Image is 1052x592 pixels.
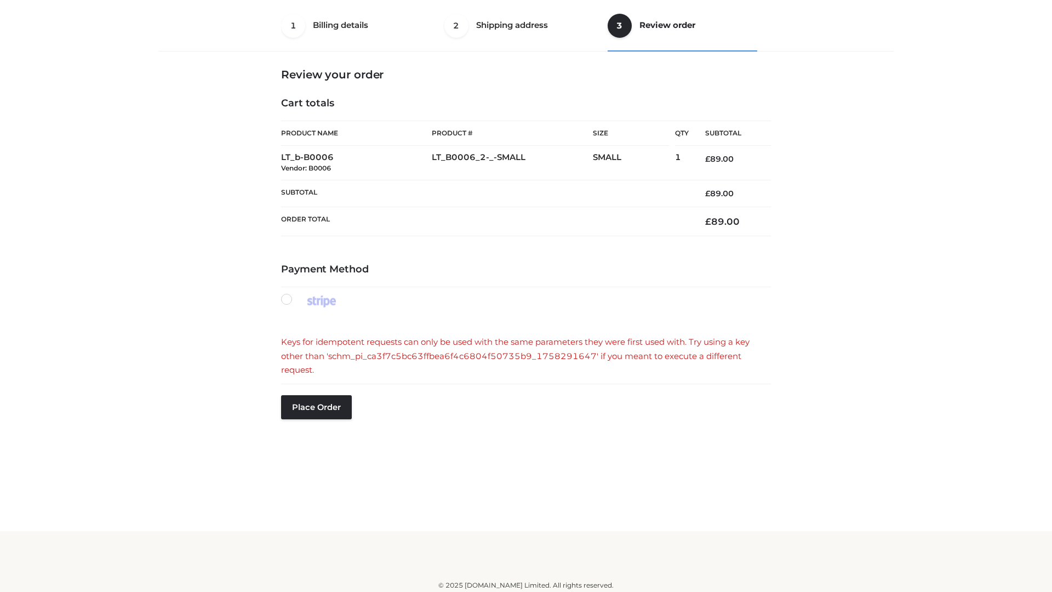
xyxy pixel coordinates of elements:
bdi: 89.00 [705,154,734,164]
span: £ [705,154,710,164]
th: Qty [675,121,689,146]
button: Place order [281,395,352,419]
span: £ [705,216,711,227]
th: Product # [432,121,593,146]
th: Product Name [281,121,432,146]
span: £ [705,189,710,198]
td: LT_b-B0006 [281,146,432,180]
small: Vendor: B0006 [281,164,331,172]
td: LT_B0006_2-_-SMALL [432,146,593,180]
td: 1 [675,146,689,180]
th: Order Total [281,207,689,236]
h4: Payment Method [281,264,771,276]
th: Size [593,121,670,146]
td: SMALL [593,146,675,180]
bdi: 89.00 [705,216,740,227]
h3: Review your order [281,68,771,81]
div: Keys for idempotent requests can only be used with the same parameters they were first used with.... [281,335,771,377]
bdi: 89.00 [705,189,734,198]
div: © 2025 [DOMAIN_NAME] Limited. All rights reserved. [163,580,889,591]
th: Subtotal [689,121,771,146]
th: Subtotal [281,180,689,207]
h4: Cart totals [281,98,771,110]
